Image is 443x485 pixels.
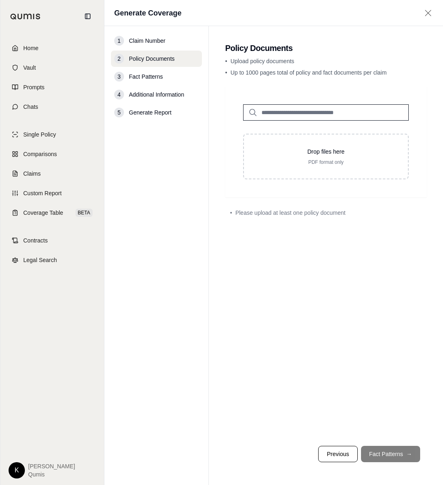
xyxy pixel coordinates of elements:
span: Claim Number [129,37,165,45]
p: Drop files here [257,148,395,156]
span: Comparisons [23,150,57,158]
span: • [225,58,227,64]
a: Custom Report [5,184,99,202]
span: Coverage Table [23,209,63,217]
span: Policy Documents [129,55,175,63]
span: Qumis [28,470,75,478]
button: Collapse sidebar [81,10,94,23]
span: Generate Report [129,108,171,117]
span: Up to 1000 pages total of policy and fact documents per claim [230,69,387,76]
a: Contracts [5,231,99,249]
a: Claims [5,165,99,183]
span: BETA [75,209,93,217]
a: Comparisons [5,145,99,163]
button: Previous [318,446,357,462]
span: • [225,69,227,76]
div: 2 [114,54,124,64]
span: Fact Patterns [129,73,163,81]
p: PDF format only [257,159,395,165]
a: Single Policy [5,126,99,143]
h1: Generate Coverage [114,7,182,19]
span: Please upload at least one policy document [235,209,346,217]
a: Legal Search [5,251,99,269]
span: • [230,209,232,217]
img: Qumis Logo [10,13,41,20]
span: Custom Report [23,189,62,197]
span: Legal Search [23,256,57,264]
span: Prompts [23,83,44,91]
div: 5 [114,108,124,117]
div: 3 [114,72,124,82]
a: Prompts [5,78,99,96]
a: Home [5,39,99,57]
span: Claims [23,170,41,178]
div: K [9,462,25,478]
span: Upload policy documents [230,58,294,64]
span: Contracts [23,236,48,245]
a: Vault [5,59,99,77]
a: Chats [5,98,99,116]
span: Home [23,44,38,52]
div: 1 [114,36,124,46]
a: Coverage TableBETA [5,204,99,222]
span: Chats [23,103,38,111]
span: Vault [23,64,36,72]
span: Single Policy [23,130,56,139]
h2: Policy Documents [225,42,427,54]
div: 4 [114,90,124,99]
span: Additional Information [129,90,184,99]
span: [PERSON_NAME] [28,462,75,470]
